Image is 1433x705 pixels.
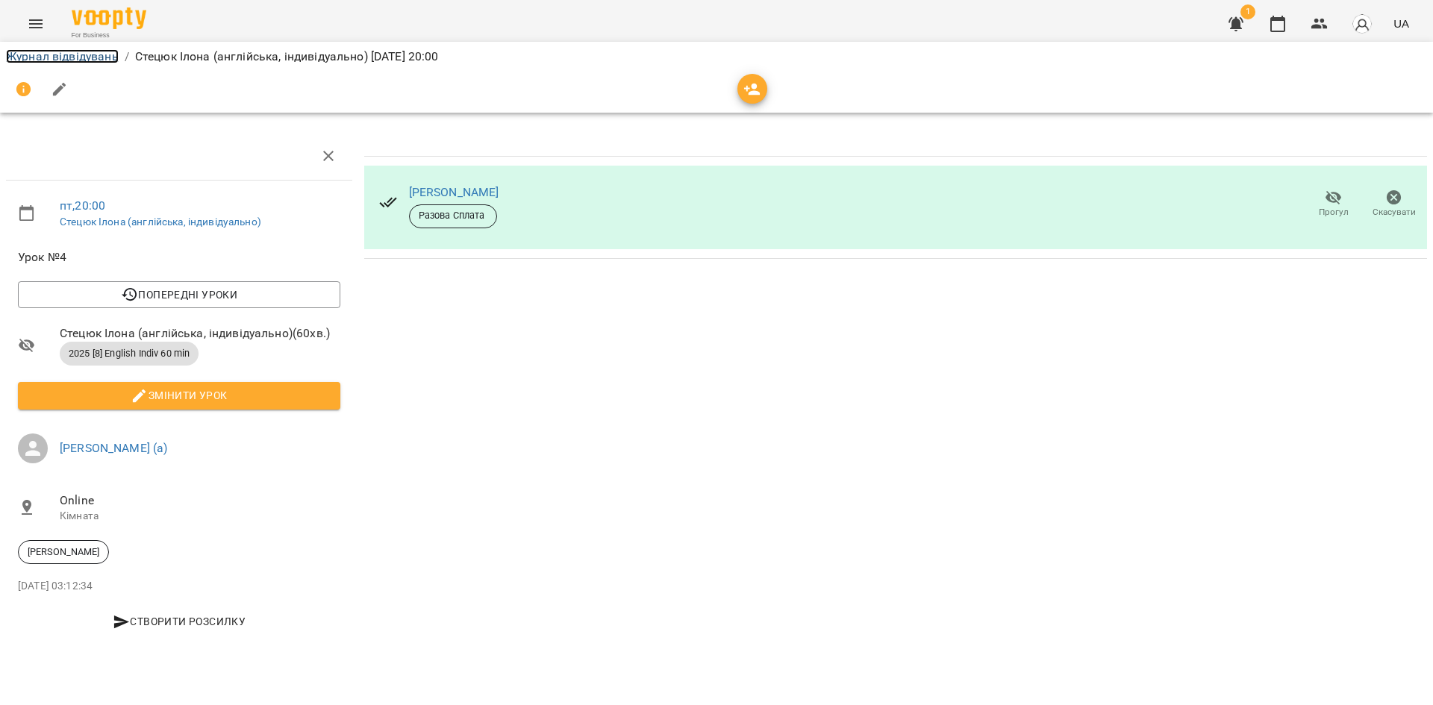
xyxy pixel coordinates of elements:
[409,185,499,199] a: [PERSON_NAME]
[60,198,105,213] a: пт , 20:00
[18,382,340,409] button: Змінити урок
[18,6,54,42] button: Menu
[60,509,340,524] p: Кімната
[72,31,146,40] span: For Business
[19,545,108,559] span: [PERSON_NAME]
[24,612,334,630] span: Створити розсилку
[60,325,340,342] span: Стецюк Ілона (англійська, індивідуально) ( 60 хв. )
[1387,10,1415,37] button: UA
[30,286,328,304] span: Попередні уроки
[6,48,1427,66] nav: breadcrumb
[18,540,109,564] div: [PERSON_NAME]
[60,492,340,510] span: Online
[125,48,129,66] li: /
[18,579,340,594] p: [DATE] 03:12:34
[72,7,146,29] img: Voopty Logo
[60,216,261,228] a: Стецюк Ілона (англійська, індивідуально)
[6,49,119,63] a: Журнал відвідувань
[30,386,328,404] span: Змінити урок
[18,248,340,266] span: Урок №4
[135,48,439,66] p: Стецюк Ілона (англійська, індивідуально) [DATE] 20:00
[60,347,199,360] span: 2025 [8] English Indiv 60 min
[18,608,340,635] button: Створити розсилку
[1303,184,1364,225] button: Прогул
[1352,13,1373,34] img: avatar_s.png
[410,209,496,222] span: Разова Сплата
[1240,4,1255,19] span: 1
[1373,206,1416,219] span: Скасувати
[60,441,168,455] a: [PERSON_NAME] (а)
[1393,16,1409,31] span: UA
[1319,206,1349,219] span: Прогул
[18,281,340,308] button: Попередні уроки
[1364,184,1424,225] button: Скасувати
